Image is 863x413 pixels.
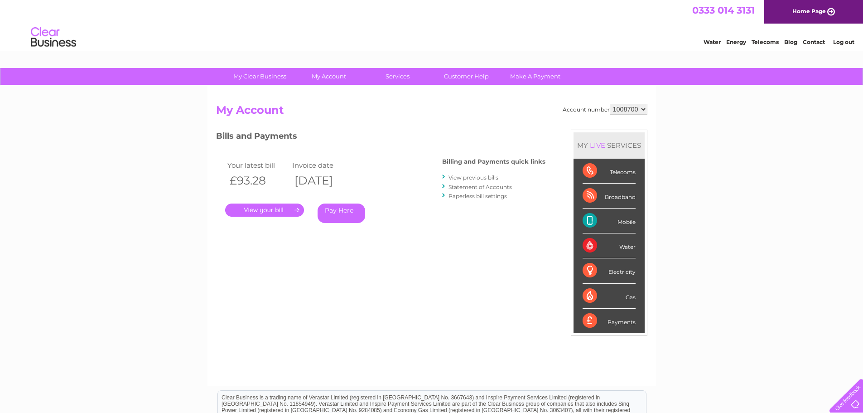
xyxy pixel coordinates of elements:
[583,284,636,309] div: Gas
[360,68,435,85] a: Services
[583,159,636,184] div: Telecoms
[448,184,512,190] a: Statement of Accounts
[498,68,573,85] a: Make A Payment
[448,193,507,199] a: Paperless bill settings
[222,68,297,85] a: My Clear Business
[784,39,797,45] a: Blog
[225,159,290,171] td: Your latest bill
[833,39,854,45] a: Log out
[726,39,746,45] a: Energy
[218,5,646,44] div: Clear Business is a trading name of Verastar Limited (registered in [GEOGRAPHIC_DATA] No. 3667643...
[225,204,304,217] a: .
[583,309,636,333] div: Payments
[318,204,365,223] a: Pay Here
[290,171,355,190] th: [DATE]
[225,171,290,190] th: £93.28
[583,184,636,209] div: Broadband
[692,5,755,16] a: 0333 014 3131
[803,39,825,45] a: Contact
[588,141,607,150] div: LIVE
[583,258,636,283] div: Electricity
[429,68,504,85] a: Customer Help
[216,130,545,146] h3: Bills and Payments
[574,132,645,158] div: MY SERVICES
[563,104,647,115] div: Account number
[442,158,545,165] h4: Billing and Payments quick links
[583,233,636,258] div: Water
[290,159,355,171] td: Invoice date
[752,39,779,45] a: Telecoms
[448,174,498,181] a: View previous bills
[291,68,366,85] a: My Account
[30,24,77,51] img: logo.png
[704,39,721,45] a: Water
[583,209,636,233] div: Mobile
[216,104,647,121] h2: My Account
